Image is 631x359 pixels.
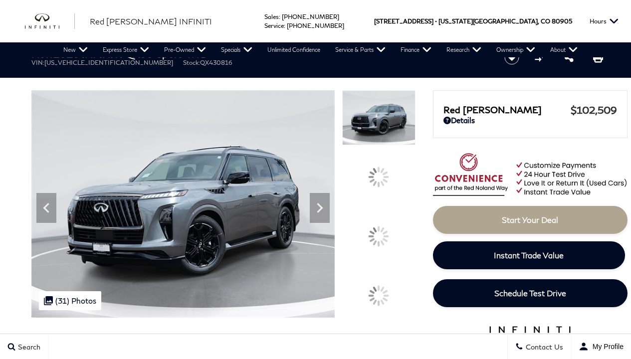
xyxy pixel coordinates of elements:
span: Instant Trade Value [494,250,564,260]
span: Search [15,343,40,351]
nav: Main Navigation [56,42,585,57]
a: Finance [393,42,439,57]
a: [PHONE_NUMBER] [282,13,339,20]
span: Red [PERSON_NAME] INFINITI [90,16,212,26]
a: Instant Trade Value [433,241,625,269]
button: Compare vehicle [533,50,548,65]
a: About [543,42,585,57]
a: Specials [213,42,260,57]
img: New 2026 DYNAMIC METAL INFINITI Sport 4WD image 1 [342,90,415,145]
a: Express Store [95,42,157,57]
a: [PHONE_NUMBER] [287,22,344,29]
span: [US_VEHICLE_IDENTIFICATION_NUMBER] [44,59,173,66]
a: Start Your Deal [433,206,628,234]
a: Details [443,116,617,125]
a: Red [PERSON_NAME] $102,509 [443,104,617,116]
span: : [284,22,285,29]
span: Schedule Test Drive [494,288,566,298]
a: Ownership [489,42,543,57]
span: Service [264,22,284,29]
img: New 2026 DYNAMIC METAL INFINITI Sport 4WD image 1 [31,90,335,318]
a: Unlimited Confidence [260,42,328,57]
span: Sales [264,13,279,20]
span: VIN: [31,59,44,66]
span: : [279,13,280,20]
a: Research [439,42,489,57]
a: infiniti [25,13,75,29]
span: My Profile [589,343,624,351]
span: Contact Us [523,343,563,351]
div: (31) Photos [39,291,101,310]
a: [STREET_ADDRESS] • [US_STATE][GEOGRAPHIC_DATA], CO 80905 [374,17,572,25]
span: Red [PERSON_NAME] [443,104,571,115]
a: Schedule Test Drive [433,279,628,307]
a: New [56,42,95,57]
img: INFINITI [25,13,75,29]
span: $102,509 [571,104,617,116]
span: Start Your Deal [502,215,558,224]
span: QX430816 [200,59,232,66]
span: Stock: [183,59,200,66]
a: Service & Parts [328,42,393,57]
a: Red [PERSON_NAME] INFINITI [90,15,212,27]
a: Pre-Owned [157,42,213,57]
button: user-profile-menu [571,334,631,359]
